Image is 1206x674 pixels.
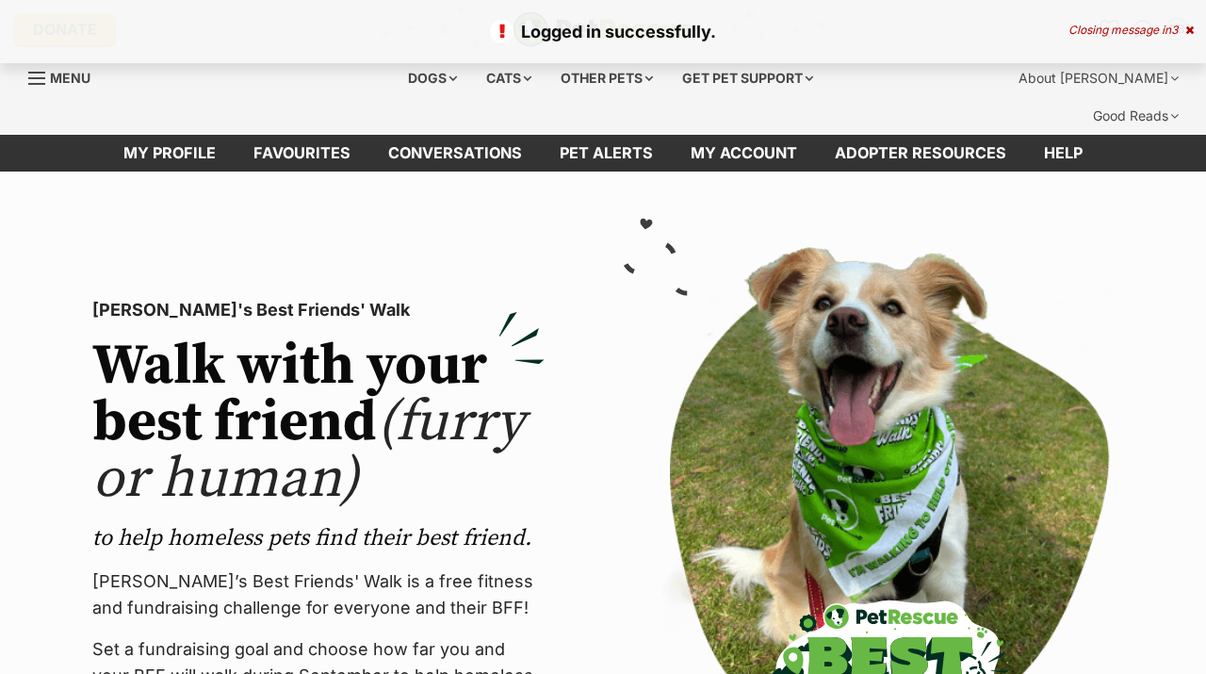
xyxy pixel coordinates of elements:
p: [PERSON_NAME]'s Best Friends' Walk [92,297,545,323]
p: [PERSON_NAME]’s Best Friends' Walk is a free fitness and fundraising challenge for everyone and t... [92,568,545,621]
div: Other pets [547,59,666,97]
span: (furry or human) [92,387,525,515]
a: Menu [28,59,104,93]
div: About [PERSON_NAME] [1005,59,1192,97]
a: conversations [369,135,541,172]
a: My profile [105,135,235,172]
div: Cats [473,59,545,97]
a: Help [1025,135,1101,172]
div: Good Reads [1080,97,1192,135]
p: to help homeless pets find their best friend. [92,523,545,553]
h2: Walk with your best friend [92,338,545,508]
span: Menu [50,70,90,86]
a: My account [672,135,816,172]
div: Dogs [395,59,470,97]
a: Adopter resources [816,135,1025,172]
a: Favourites [235,135,369,172]
div: Get pet support [669,59,826,97]
a: Pet alerts [541,135,672,172]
